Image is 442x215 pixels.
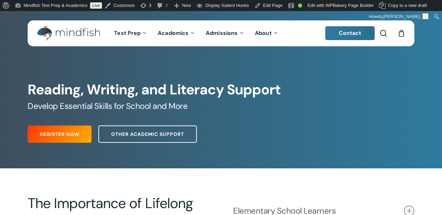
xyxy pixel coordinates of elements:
[298,3,302,8] div: Good
[98,125,197,143] a: Other Academic Support
[90,2,102,9] a: Live
[250,30,284,36] a: About
[366,11,431,22] a: Howdy,
[111,131,184,138] span: Other Academic Support
[383,14,420,19] span: [PERSON_NAME]
[325,26,375,40] a: Contact
[28,20,414,46] header: Main Menu
[28,125,92,143] a: Register Now
[109,30,153,36] a: Test Prep
[339,29,362,37] span: Contact
[114,29,141,37] span: Test Prep
[28,101,414,112] h5: Develop Essential Skills for School and More
[206,29,238,37] span: Admissions
[255,29,272,37] span: About
[109,20,284,46] nav: Main Menu
[201,30,250,36] a: Admissions
[40,131,79,138] span: Register Now
[28,82,414,98] h1: Reading, Writing, and Literacy Support
[153,30,201,36] a: Academics
[158,29,189,37] span: Academics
